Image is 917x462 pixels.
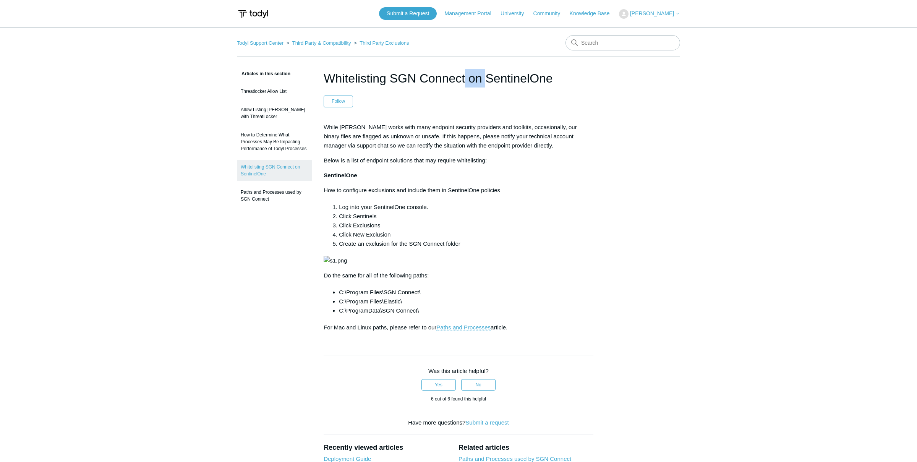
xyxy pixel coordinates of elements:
[458,443,593,453] h2: Related articles
[237,128,312,156] a: How to Determine What Processes May Be Impacting Performance of Todyl Processes
[360,40,409,46] a: Third Party Exclusions
[324,187,500,193] span: How to configure exclusions and include them in SentinelOne policies
[565,35,680,50] input: Search
[324,456,371,462] a: Deployment Guide
[570,10,617,18] a: Knowledge Base
[237,102,312,124] a: Allow Listing [PERSON_NAME] with ThreatLocker
[436,324,491,331] a: Paths and Processes
[339,204,428,210] span: Log into your SentinelOne console.
[431,396,486,402] span: 6 out of 6 found this helpful
[237,7,269,21] img: Todyl Support Center Help Center home page
[292,40,351,46] a: Third Party & Compatibility
[237,40,284,46] a: Todyl Support Center
[237,71,290,76] span: Articles in this section
[324,271,593,280] p: Whitelisting SGN Connect on SentinelOne
[458,456,571,462] a: Paths and Processes used by SGN Connect
[379,7,437,20] a: Submit a Request
[339,213,376,219] span: Click Sentinels
[324,124,577,149] span: While [PERSON_NAME] works with many endpoint security providers and toolkits, occasionally, our b...
[237,185,312,206] a: Paths and Processes used by SGN Connect
[339,297,593,306] li: C:\Program Files\Elastic\
[324,96,353,107] button: Follow Article
[339,231,390,238] span: Click New Exclusion
[339,240,460,247] span: Create an exclusion for the SGN Connect folder
[533,10,568,18] a: Community
[421,379,456,391] button: This article was helpful
[324,172,357,178] span: SentinelOne
[324,256,347,265] img: s1.png
[339,222,380,229] span: Click Exclusions
[428,368,489,374] span: Was this article helpful?
[445,10,499,18] a: Management Portal
[324,69,593,88] h1: Whitelisting SGN Connect on SentinelOne
[324,323,593,332] p: For Mac and Linux paths, please refer to our article.
[324,418,593,427] div: Have more questions?
[352,40,409,46] li: Third Party Exclusions
[465,419,509,426] a: Submit a request
[324,443,451,453] h2: Recently viewed articles
[461,379,496,391] button: This article was not helpful
[285,40,353,46] li: Third Party & Compatibility
[339,306,593,315] li: C:\ProgramData\SGN Connect\
[339,288,593,297] li: C:\Program Files\SGN Connect\
[237,40,285,46] li: Todyl Support Center
[324,157,487,164] span: Below is a list of endpoint solutions that may require whitelisting:
[619,9,680,19] button: [PERSON_NAME]
[237,84,312,99] a: Threatlocker Allow List
[501,10,531,18] a: University
[630,10,674,16] span: [PERSON_NAME]
[237,160,312,181] a: Whitelisting SGN Connect on SentinelOne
